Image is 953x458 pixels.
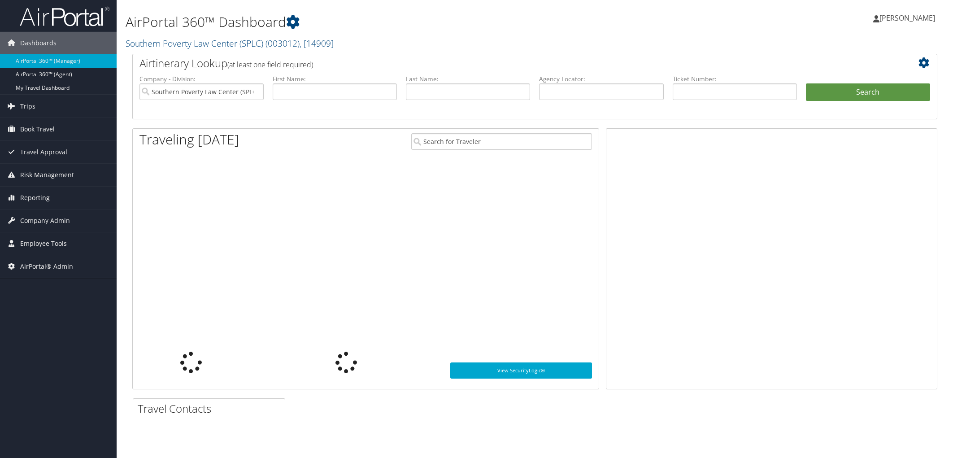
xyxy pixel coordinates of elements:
h2: Airtinerary Lookup [139,56,863,71]
label: Last Name: [406,74,530,83]
a: View SecurityLogic® [450,362,592,379]
span: Book Travel [20,118,55,140]
span: Reporting [20,187,50,209]
label: First Name: [273,74,397,83]
label: Company - Division: [139,74,264,83]
h1: AirPortal 360™ Dashboard [126,13,671,31]
span: AirPortal® Admin [20,255,73,278]
input: Search for Traveler [411,133,592,150]
span: Company Admin [20,209,70,232]
label: Agency Locator: [539,74,663,83]
span: Travel Approval [20,141,67,163]
button: Search [806,83,930,101]
span: Trips [20,95,35,118]
a: [PERSON_NAME] [873,4,944,31]
img: airportal-logo.png [20,6,109,27]
h1: Traveling [DATE] [139,130,239,149]
span: [PERSON_NAME] [879,13,935,23]
span: , [ 14909 ] [300,37,334,49]
a: Southern Poverty Law Center (SPLC) [126,37,334,49]
span: ( 003012 ) [265,37,300,49]
label: Ticket Number: [673,74,797,83]
h2: Travel Contacts [138,401,285,416]
span: Employee Tools [20,232,67,255]
span: Dashboards [20,32,57,54]
span: Risk Management [20,164,74,186]
span: (at least one field required) [227,60,313,70]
